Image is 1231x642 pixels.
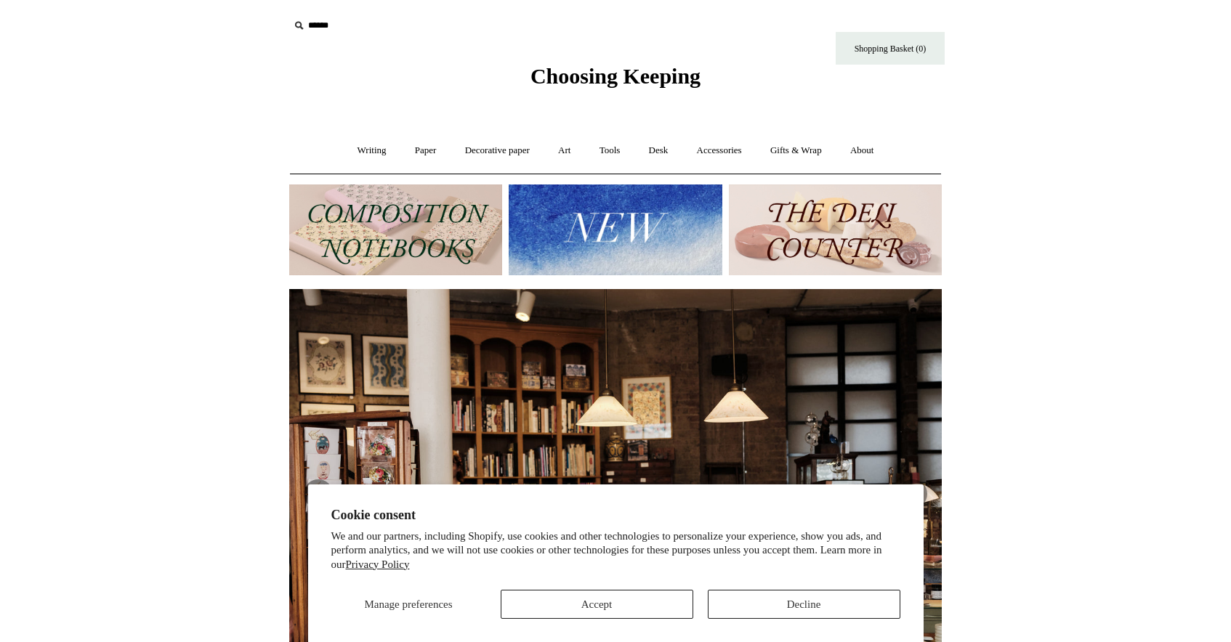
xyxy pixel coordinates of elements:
button: Previous [304,479,333,508]
a: Tools [586,131,634,170]
a: Shopping Basket (0) [836,32,945,65]
a: Choosing Keeping [530,76,701,86]
a: Art [545,131,584,170]
img: 202302 Composition ledgers.jpg__PID:69722ee6-fa44-49dd-a067-31375e5d54ec [289,184,502,275]
a: About [837,131,887,170]
p: We and our partners, including Shopify, use cookies and other technologies to personalize your ex... [331,529,900,572]
a: Gifts & Wrap [757,131,835,170]
button: Decline [708,590,900,619]
button: Manage preferences [331,590,486,619]
a: Accessories [684,131,755,170]
a: Desk [636,131,682,170]
img: New.jpg__PID:f73bdf93-380a-4a35-bcfe-7823039498e1 [509,184,722,275]
a: Writing [344,131,400,170]
h2: Cookie consent [331,508,900,523]
button: Accept [501,590,693,619]
button: Next [898,479,927,508]
a: Paper [402,131,450,170]
img: The Deli Counter [729,184,942,275]
a: Privacy Policy [346,558,410,570]
a: Decorative paper [452,131,543,170]
span: Manage preferences [364,598,452,610]
span: Choosing Keeping [530,64,701,88]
